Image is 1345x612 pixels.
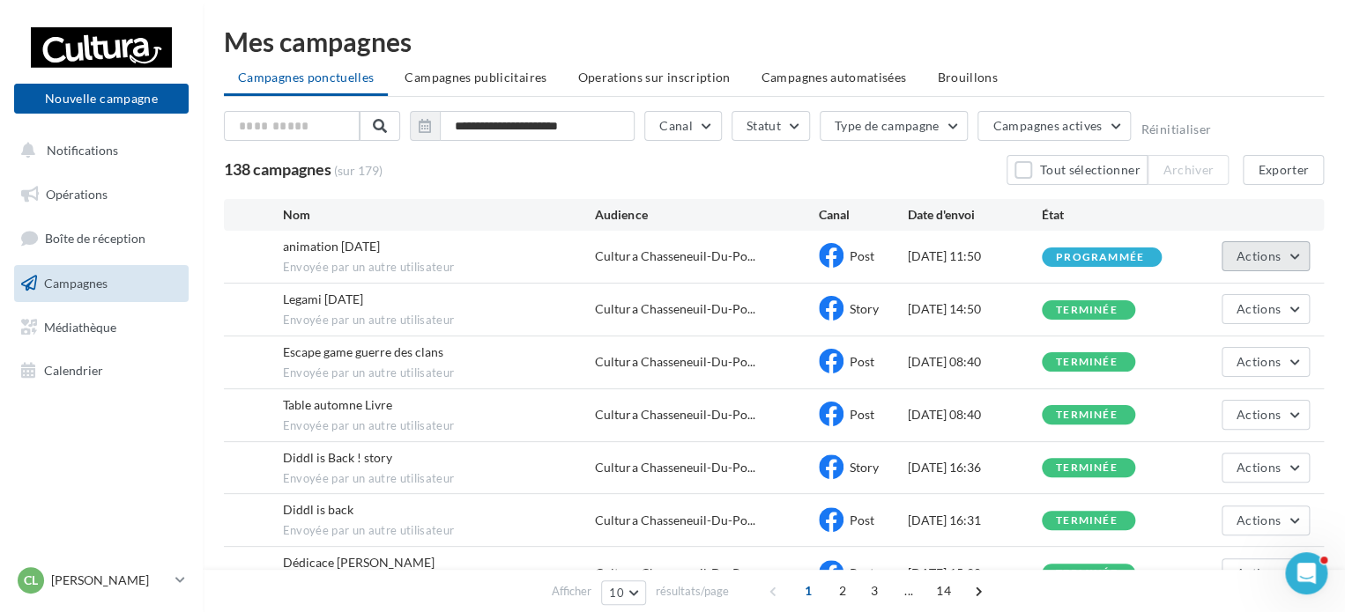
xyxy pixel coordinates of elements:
[908,459,1042,476] div: [DATE] 16:36
[819,206,908,224] div: Canal
[732,111,810,141] button: Statut
[850,460,879,475] span: Story
[601,580,646,605] button: 10
[850,354,874,369] span: Post
[595,247,754,265] span: Cultura Chasseneuil-Du-Po...
[820,111,969,141] button: Type de campagne
[1222,347,1310,377] button: Actions
[14,564,189,597] a: Cl [PERSON_NAME]
[1243,155,1324,185] button: Exporter
[283,344,443,359] span: Escape game guerre des clans
[47,143,118,158] span: Notifications
[644,111,722,141] button: Canal
[283,291,363,306] span: Legami halloween
[1056,252,1144,263] div: programmée
[11,309,192,346] a: Médiathèque
[1222,400,1310,430] button: Actions
[1056,409,1118,421] div: terminée
[908,512,1042,529] div: [DATE] 16:31
[283,471,596,487] span: Envoyée par un autre utilisateur
[908,300,1042,318] div: [DATE] 14:50
[24,571,38,589] span: Cl
[44,363,103,378] span: Calendrier
[595,353,754,371] span: Cultura Chasseneuil-Du-Po...
[14,84,189,114] button: Nouvelle campagne
[283,502,353,517] span: Diddl is back
[1222,453,1310,483] button: Actions
[895,577,923,605] span: ...
[595,206,818,224] div: Audience
[595,459,754,476] span: Cultura Chasseneuil-Du-Po...
[1237,512,1281,527] span: Actions
[224,159,331,179] span: 138 campagnes
[334,162,383,180] span: (sur 179)
[1285,552,1327,594] iframe: Intercom live chat
[908,206,1042,224] div: Date d'envoi
[44,319,116,334] span: Médiathèque
[1237,460,1281,475] span: Actions
[1056,357,1118,368] div: terminée
[283,418,596,434] span: Envoyée par un autre utilisateur
[1222,558,1310,588] button: Actions
[1237,301,1281,316] span: Actions
[1056,305,1118,316] div: terminée
[45,231,145,246] span: Boîte de réception
[850,407,874,422] span: Post
[1222,241,1310,271] button: Actions
[595,300,754,318] span: Cultura Chasseneuil-Du-Po...
[1222,294,1310,324] button: Actions
[577,70,730,85] span: Operations sur inscription
[860,577,888,605] span: 3
[595,564,754,582] span: Cultura Chasseneuil-Du-Po...
[405,70,546,85] span: Campagnes publicitaires
[283,206,596,224] div: Nom
[1141,122,1211,136] button: Réinitialiser
[850,301,879,316] span: Story
[11,219,192,257] a: Boîte de réception
[937,70,998,85] span: Brouillons
[283,260,596,276] span: Envoyée par un autre utilisateur
[656,583,729,600] span: résultats/page
[283,523,596,539] span: Envoyée par un autre utilisateur
[908,564,1042,582] div: [DATE] 15:20
[552,583,591,600] span: Afficher
[794,577,822,605] span: 1
[283,239,380,254] span: animation Halloween
[283,450,392,465] span: Diddl is Back ! story
[1056,462,1118,474] div: terminée
[1148,155,1229,185] button: Archiver
[11,265,192,302] a: Campagnes
[1056,515,1118,527] div: terminée
[283,555,435,570] span: Dédicace Norbert Lafond Kempf
[850,565,874,580] span: Post
[850,248,874,263] span: Post
[1007,155,1148,185] button: Tout sélectionner
[992,118,1102,133] span: Campagnes actives
[224,28,1324,55] div: Mes campagnes
[1042,206,1176,224] div: État
[51,571,168,589] p: [PERSON_NAME]
[1237,354,1281,369] span: Actions
[850,512,874,527] span: Post
[11,176,192,213] a: Opérations
[1056,568,1118,579] div: terminée
[762,70,907,85] span: Campagnes automatisées
[908,406,1042,424] div: [DATE] 08:40
[283,313,596,328] span: Envoyée par un autre utilisateur
[908,353,1042,371] div: [DATE] 08:40
[283,365,596,381] span: Envoyée par un autre utilisateur
[1237,407,1281,422] span: Actions
[829,577,857,605] span: 2
[609,586,624,600] span: 10
[46,187,108,202] span: Opérations
[283,397,392,412] span: Table automne Livre
[44,276,108,291] span: Campagnes
[1222,505,1310,535] button: Actions
[595,406,754,424] span: Cultura Chasseneuil-Du-Po...
[595,512,754,529] span: Cultura Chasseneuil-Du-Po...
[1237,565,1281,580] span: Actions
[11,352,192,389] a: Calendrier
[908,247,1042,265] div: [DATE] 11:50
[929,577,958,605] span: 14
[977,111,1131,141] button: Campagnes actives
